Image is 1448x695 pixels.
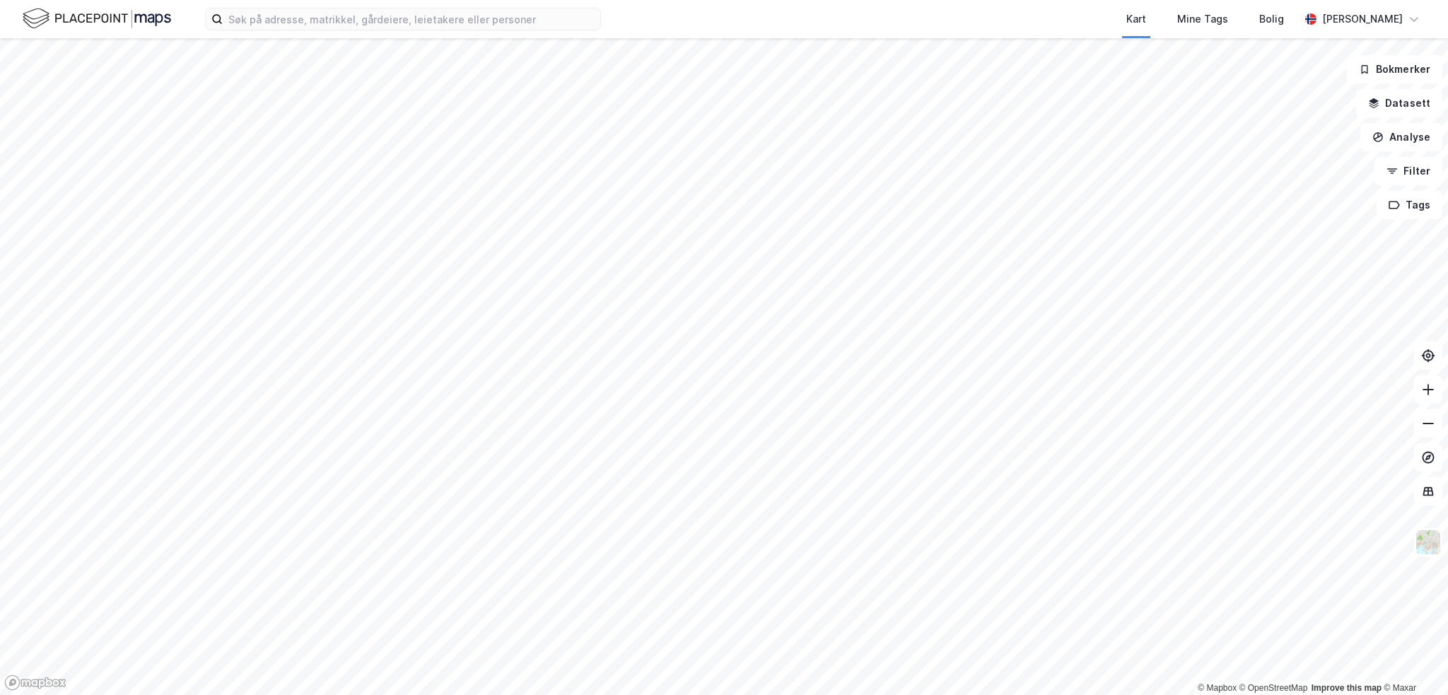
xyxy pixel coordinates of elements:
[1177,11,1228,28] div: Mine Tags
[223,8,600,30] input: Søk på adresse, matrikkel, gårdeiere, leietakere eller personer
[1377,627,1448,695] iframe: Chat Widget
[1377,627,1448,695] div: Kontrollprogram for chat
[1322,11,1403,28] div: [PERSON_NAME]
[1259,11,1284,28] div: Bolig
[23,6,171,31] img: logo.f888ab2527a4732fd821a326f86c7f29.svg
[1126,11,1146,28] div: Kart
